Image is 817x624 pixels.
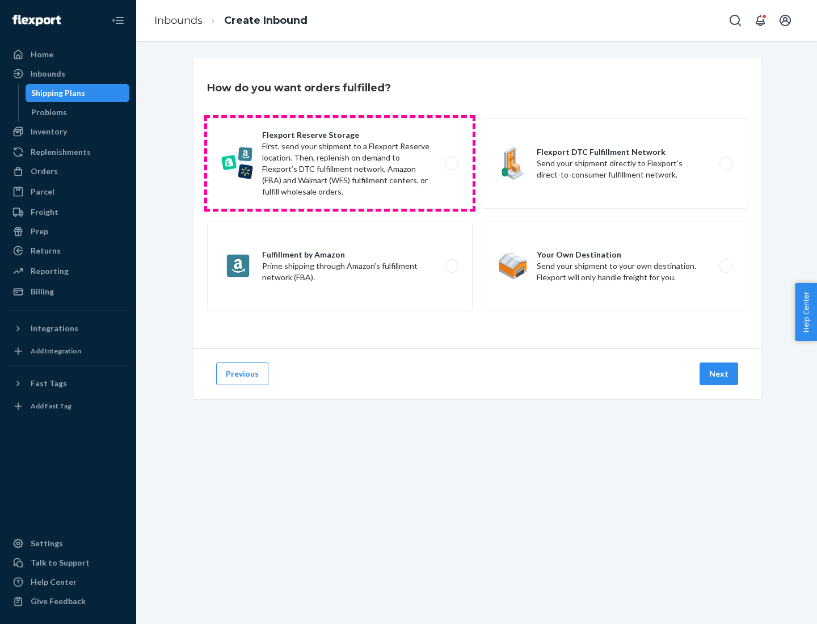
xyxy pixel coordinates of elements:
a: Prep [7,222,129,241]
button: Previous [216,362,268,385]
a: Returns [7,242,129,260]
button: Open Search Box [724,9,747,32]
div: Fast Tags [31,378,67,389]
div: Talk to Support [31,557,90,568]
a: Reporting [7,262,129,280]
div: Replenishments [31,146,91,158]
h3: How do you want orders fulfilled? [207,81,391,95]
div: Orders [31,166,58,177]
div: Inbounds [31,68,65,79]
button: Open account menu [774,9,797,32]
div: Returns [31,245,61,256]
div: Billing [31,286,54,297]
div: Problems [31,107,67,118]
a: Billing [7,283,129,301]
a: Help Center [7,573,129,591]
a: Problems [26,103,130,121]
ol: breadcrumbs [145,4,317,37]
a: Shipping Plans [26,84,130,102]
div: Help Center [31,576,77,588]
a: Inventory [7,123,129,141]
a: Orders [7,162,129,180]
button: Close Navigation [107,9,129,32]
a: Add Integration [7,342,129,360]
a: Create Inbound [224,14,308,27]
button: Integrations [7,319,129,338]
button: Open notifications [749,9,772,32]
button: Help Center [795,283,817,341]
div: Add Integration [31,346,81,356]
div: Freight [31,206,58,218]
div: Settings [31,538,63,549]
div: Prep [31,226,48,237]
div: Shipping Plans [31,87,85,99]
button: Give Feedback [7,592,129,610]
a: Talk to Support [7,554,129,572]
div: Give Feedback [31,596,86,607]
div: Inventory [31,126,67,137]
div: Parcel [31,186,54,197]
div: Add Fast Tag [31,401,71,411]
button: Fast Tags [7,374,129,393]
img: Flexport logo [12,15,61,26]
a: Inbounds [7,65,129,83]
a: Add Fast Tag [7,397,129,415]
a: Home [7,45,129,64]
a: Parcel [7,183,129,201]
a: Freight [7,203,129,221]
div: Integrations [31,323,78,334]
a: Inbounds [154,14,203,27]
button: Next [700,362,738,385]
a: Settings [7,534,129,553]
a: Replenishments [7,143,129,161]
div: Reporting [31,265,69,277]
div: Home [31,49,53,60]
